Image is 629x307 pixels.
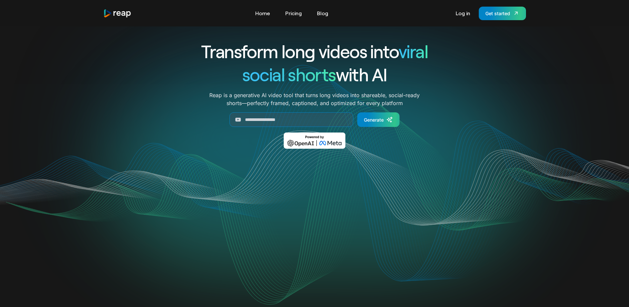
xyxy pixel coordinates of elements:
[479,7,526,20] a: Get started
[452,8,473,19] a: Log in
[177,112,452,127] form: Generate Form
[399,40,428,62] span: viral
[252,8,273,19] a: Home
[284,133,345,149] img: Powered by OpenAI & Meta
[182,158,447,291] video: Your browser does not support the video tag.
[209,91,420,107] p: Reap is a generative AI video tool that turns long videos into shareable, social-ready shorts—per...
[177,40,452,63] h1: Transform long videos into
[282,8,305,19] a: Pricing
[357,112,400,127] a: Generate
[103,9,132,18] img: reap logo
[177,63,452,86] h1: with AI
[242,63,336,85] span: social shorts
[364,116,384,123] div: Generate
[485,10,510,17] div: Get started
[314,8,332,19] a: Blog
[103,9,132,18] a: home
